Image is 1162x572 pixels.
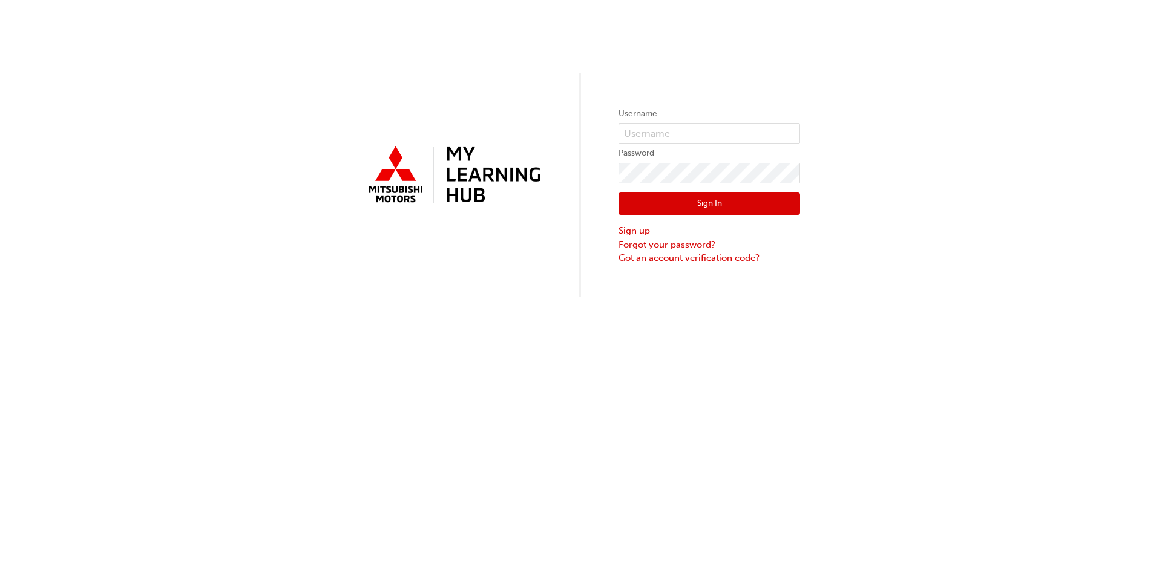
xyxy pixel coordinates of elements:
a: Got an account verification code? [619,251,800,265]
a: Sign up [619,224,800,238]
label: Password [619,146,800,160]
img: mmal [362,141,543,210]
button: Sign In [619,192,800,215]
label: Username [619,107,800,121]
a: Forgot your password? [619,238,800,252]
input: Username [619,123,800,144]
